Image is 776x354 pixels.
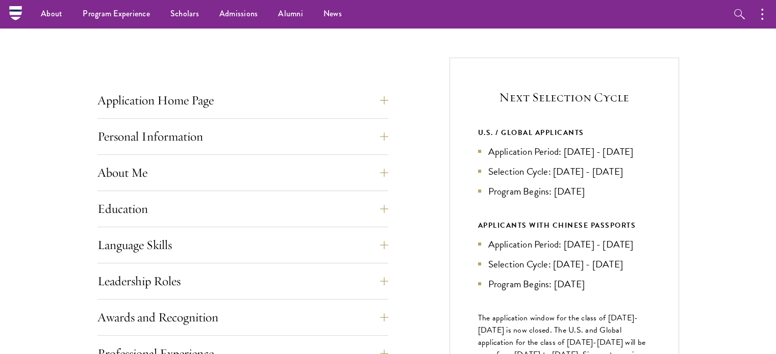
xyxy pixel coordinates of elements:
[478,89,650,106] h5: Next Selection Cycle
[478,184,650,199] li: Program Begins: [DATE]
[478,237,650,252] li: Application Period: [DATE] - [DATE]
[97,160,388,185] button: About Me
[478,277,650,291] li: Program Begins: [DATE]
[478,219,650,232] div: APPLICANTS WITH CHINESE PASSPORTS
[478,144,650,159] li: Application Period: [DATE] - [DATE]
[97,269,388,293] button: Leadership Roles
[97,124,388,149] button: Personal Information
[478,126,650,139] div: U.S. / GLOBAL APPLICANTS
[478,164,650,179] li: Selection Cycle: [DATE] - [DATE]
[97,305,388,330] button: Awards and Recognition
[97,233,388,257] button: Language Skills
[97,88,388,113] button: Application Home Page
[478,257,650,271] li: Selection Cycle: [DATE] - [DATE]
[97,197,388,221] button: Education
